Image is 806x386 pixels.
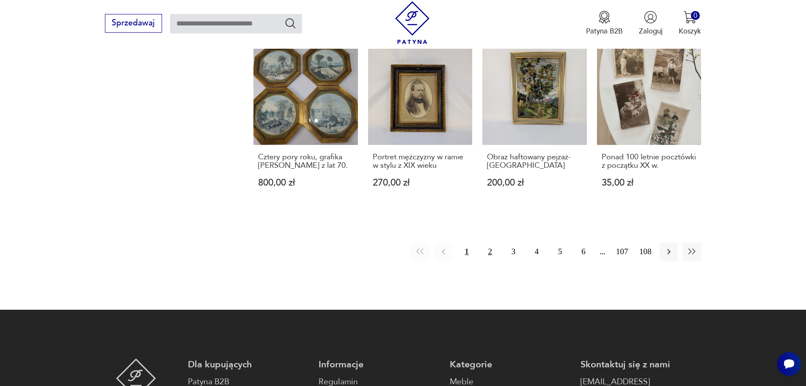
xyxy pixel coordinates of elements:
[639,11,663,36] button: Zaloguj
[644,11,657,24] img: Ikonka użytkownika
[373,178,468,187] p: 270,00 zł
[679,26,701,36] p: Koszyk
[636,243,655,261] button: 108
[258,178,353,187] p: 800,00 zł
[528,243,546,261] button: 4
[319,358,439,371] p: Informacje
[391,1,434,44] img: Patyna - sklep z meblami i dekoracjami vintage
[598,11,611,24] img: Ikona medalu
[253,40,358,207] a: Cztery pory roku, grafika Joosa De Mopera z lat 70.Cztery pory roku, grafika [PERSON_NAME] z lat ...
[613,243,631,261] button: 107
[504,243,523,261] button: 3
[586,11,623,36] a: Ikona medaluPatyna B2B
[683,11,696,24] img: Ikona koszyka
[777,352,801,376] iframe: Smartsupp widget button
[457,243,476,261] button: 1
[487,153,582,170] h3: Obraz haftowany pejzaż- [GEOGRAPHIC_DATA]
[487,178,582,187] p: 200,00 zł
[580,358,701,371] p: Skontaktuj się z nami
[691,11,700,20] div: 0
[586,26,623,36] p: Patyna B2B
[450,358,570,371] p: Kategorie
[602,178,697,187] p: 35,00 zł
[368,40,473,207] a: Portret mężczyzny w ramie w stylu z XIX wiekuPortret mężczyzny w ramie w stylu z XIX wieku270,00 zł
[188,358,308,371] p: Dla kupujących
[481,243,499,261] button: 2
[284,17,297,29] button: Szukaj
[679,11,701,36] button: 0Koszyk
[482,40,587,207] a: Obraz haftowany pejzaż- KanwaObraz haftowany pejzaż- [GEOGRAPHIC_DATA]200,00 zł
[373,153,468,170] h3: Portret mężczyzny w ramie w stylu z XIX wieku
[258,153,353,170] h3: Cztery pory roku, grafika [PERSON_NAME] z lat 70.
[551,243,569,261] button: 5
[639,26,663,36] p: Zaloguj
[602,153,697,170] h3: Ponad 100 letnie pocztówki z początku XX w.
[597,40,701,207] a: Ponad 100 letnie pocztówki z początku XX w.Ponad 100 letnie pocztówki z początku XX w.35,00 zł
[105,20,162,27] a: Sprzedawaj
[105,14,162,33] button: Sprzedawaj
[586,11,623,36] button: Patyna B2B
[574,243,592,261] button: 6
